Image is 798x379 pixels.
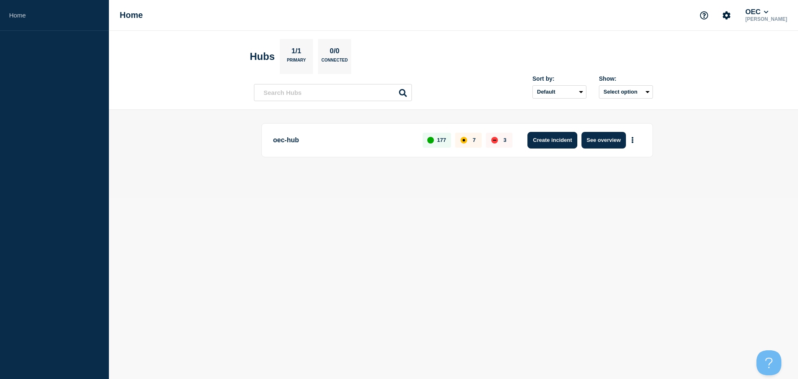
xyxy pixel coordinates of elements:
[532,75,586,82] div: Sort by:
[461,137,467,144] div: affected
[437,137,446,143] p: 177
[756,350,781,375] iframe: Help Scout Beacon - Open
[288,47,305,58] p: 1/1
[718,7,735,24] button: Account settings
[527,132,577,149] button: Create incident
[327,47,343,58] p: 0/0
[744,16,789,22] p: [PERSON_NAME]
[287,58,306,67] p: Primary
[581,132,626,149] button: See overview
[254,84,412,101] input: Search Hubs
[473,137,475,143] p: 7
[491,137,498,144] div: down
[321,58,347,67] p: Connected
[599,75,653,82] div: Show:
[120,10,143,20] h1: Home
[503,137,506,143] p: 3
[627,132,638,148] button: More actions
[532,85,586,99] select: Sort by
[273,132,413,149] p: oec-hub
[427,137,434,144] div: up
[599,85,653,99] button: Select option
[744,8,770,16] button: OEC
[250,51,275,62] h2: Hubs
[695,7,713,24] button: Support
